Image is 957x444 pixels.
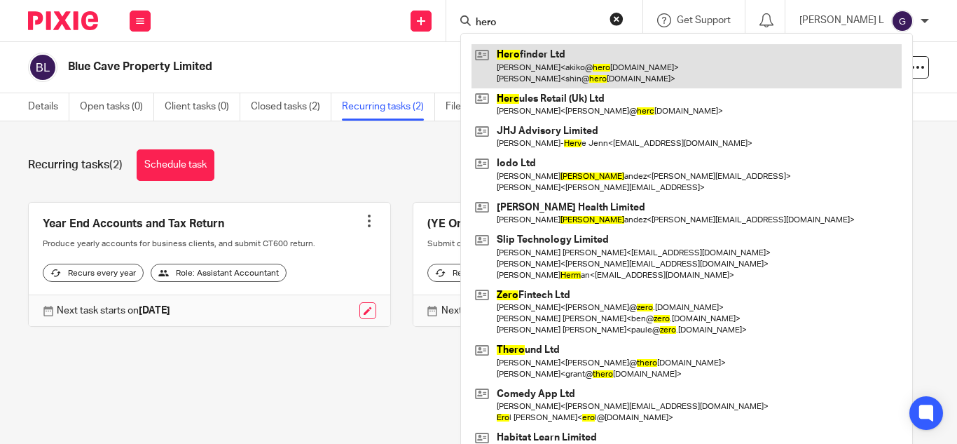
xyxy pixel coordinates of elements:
div: Recurs every year [427,264,528,282]
a: Client tasks (0) [165,93,240,121]
a: Details [28,93,69,121]
a: Files [446,93,477,121]
span: (2) [109,159,123,170]
input: Search [474,17,600,29]
img: svg%3E [891,10,914,32]
img: svg%3E [28,53,57,82]
a: Open tasks (0) [80,93,154,121]
a: Recurring tasks (2) [342,93,435,121]
span: Get Support [677,15,731,25]
strong: [DATE] [139,306,170,316]
div: Role: Assistant Accountant [151,264,287,282]
p: Next task starts on [57,304,170,318]
div: Recurs every year [43,264,144,282]
a: Closed tasks (2) [251,93,331,121]
h2: Blue Cave Property Limited [68,60,605,74]
img: Pixie [28,11,98,30]
button: Clear [610,12,624,26]
p: [PERSON_NAME] L [799,13,884,27]
a: Schedule task [137,149,214,181]
p: Next task starts on [441,304,555,318]
h1: Recurring tasks [28,158,123,173]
